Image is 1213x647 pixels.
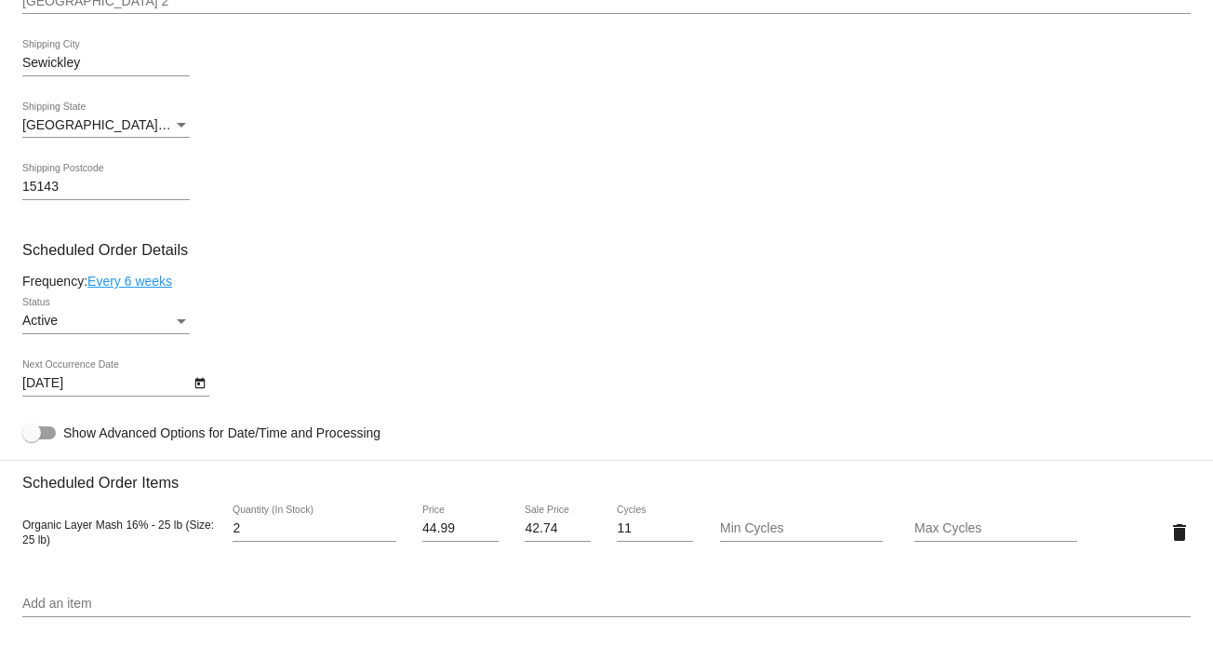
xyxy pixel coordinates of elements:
[914,521,1077,536] input: Max Cycles
[87,274,172,289] a: Every 6 weeks
[525,521,590,536] input: Sale Price
[22,241,1191,259] h3: Scheduled Order Details
[1168,521,1191,544] mat-icon: delete
[720,521,883,536] input: Min Cycles
[233,521,395,536] input: Quantity (In Stock)
[22,117,241,132] span: [GEOGRAPHIC_DATA] | [US_STATE]
[22,118,190,133] mat-select: Shipping State
[22,314,190,329] mat-select: Status
[22,519,214,546] span: Organic Layer Mash 16% - 25 lb (Size: 25 lb)
[22,376,190,391] input: Next Occurrence Date
[617,521,693,536] input: Cycles
[422,521,499,536] input: Price
[22,597,1191,612] input: Add an item
[190,372,209,392] button: Open calendar
[22,56,190,71] input: Shipping City
[22,180,190,195] input: Shipping Postcode
[22,274,1191,289] div: Frequency:
[22,460,1191,492] h3: Scheduled Order Items
[22,313,58,328] span: Active
[63,424,380,442] span: Show Advanced Options for Date/Time and Processing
